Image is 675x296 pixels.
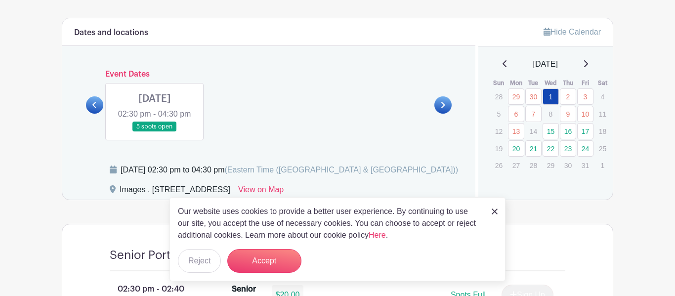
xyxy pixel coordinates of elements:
[594,158,611,173] p: 1
[577,158,593,173] p: 31
[492,209,498,214] img: close_button-5f87c8562297e5c2d7936805f587ecaba9071eb48480494691a3f1689db116b3.svg
[543,140,559,157] a: 22
[508,106,524,122] a: 6
[543,123,559,139] a: 15
[491,106,507,122] p: 5
[74,28,148,38] h6: Dates and locations
[594,89,611,104] p: 4
[227,249,301,273] button: Accept
[560,106,576,122] a: 9
[544,28,601,36] a: Hide Calendar
[577,106,593,122] a: 10
[577,78,594,88] th: Fri
[577,140,593,157] a: 24
[577,88,593,105] a: 3
[525,88,542,105] a: 30
[508,140,524,157] a: 20
[543,158,559,173] p: 29
[542,78,559,88] th: Wed
[525,106,542,122] a: 7
[508,123,524,139] a: 13
[508,158,524,173] p: 27
[490,78,507,88] th: Sun
[491,141,507,156] p: 19
[543,88,559,105] a: 1
[594,106,611,122] p: 11
[369,231,386,239] a: Here
[543,106,559,122] p: 8
[110,248,265,262] h4: Senior Portrait Appointment
[560,123,576,139] a: 16
[103,70,434,79] h6: Event Dates
[491,124,507,139] p: 12
[594,78,611,88] th: Sat
[560,158,576,173] p: 30
[533,58,558,70] span: [DATE]
[525,78,542,88] th: Tue
[560,88,576,105] a: 2
[507,78,525,88] th: Mon
[121,164,458,176] div: [DATE] 02:30 pm to 04:30 pm
[594,124,611,139] p: 18
[224,166,458,174] span: (Eastern Time ([GEOGRAPHIC_DATA] & [GEOGRAPHIC_DATA]))
[508,88,524,105] a: 29
[525,124,542,139] p: 14
[594,141,611,156] p: 25
[577,123,593,139] a: 17
[491,158,507,173] p: 26
[525,140,542,157] a: 21
[491,89,507,104] p: 28
[120,184,230,200] div: Images , [STREET_ADDRESS]
[178,249,221,273] button: Reject
[178,206,481,241] p: Our website uses cookies to provide a better user experience. By continuing to use our site, you ...
[238,184,284,200] a: View on Map
[525,158,542,173] p: 28
[559,78,577,88] th: Thu
[560,140,576,157] a: 23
